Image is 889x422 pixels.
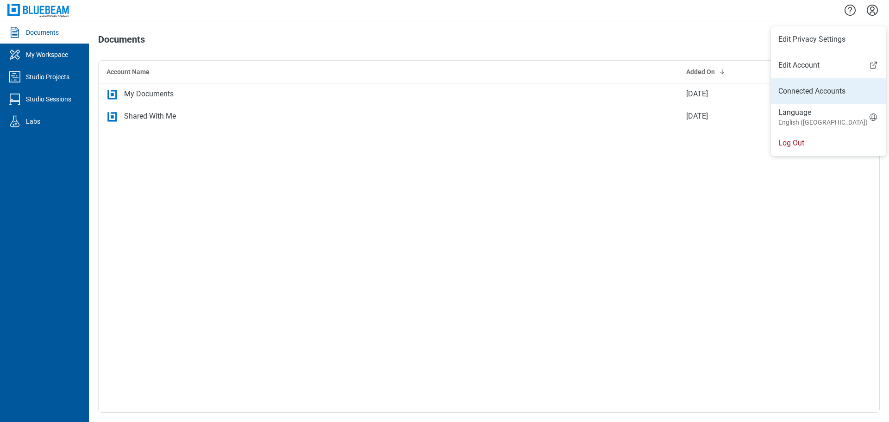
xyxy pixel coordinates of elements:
div: Studio Sessions [26,94,71,104]
table: bb-data-table [99,61,879,128]
small: English ([GEOGRAPHIC_DATA]) [778,118,868,127]
div: Shared With Me [124,111,176,122]
svg: Labs [7,114,22,129]
div: Studio Projects [26,72,69,82]
div: Language [778,107,868,127]
div: Added On [686,67,827,76]
td: [DATE] [679,105,835,127]
img: Bluebeam, Inc. [7,4,70,17]
h1: Documents [98,34,145,49]
td: [DATE] [679,83,835,105]
svg: Studio Projects [7,69,22,84]
div: Account Name [106,67,671,76]
button: Settings [865,2,880,18]
div: Documents [26,28,59,37]
svg: Documents [7,25,22,40]
div: My Documents [124,88,174,100]
div: My Workspace [26,50,68,59]
li: Edit Privacy Settings [771,26,886,52]
li: Log Out [771,130,886,156]
a: Connected Accounts [778,86,879,97]
svg: Studio Sessions [7,92,22,107]
ul: Menu [771,26,886,156]
a: Edit Account [771,60,886,71]
div: Labs [26,117,40,126]
svg: My Workspace [7,47,22,62]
